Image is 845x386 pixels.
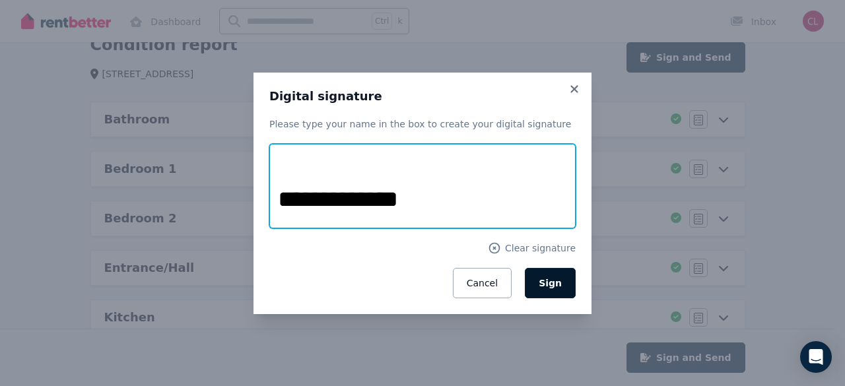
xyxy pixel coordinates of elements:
[269,117,576,131] p: Please type your name in the box to create your digital signature
[525,268,576,298] button: Sign
[539,278,562,288] span: Sign
[505,241,576,255] span: Clear signature
[269,88,576,104] h3: Digital signature
[453,268,512,298] button: Cancel
[800,341,832,373] div: Open Intercom Messenger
